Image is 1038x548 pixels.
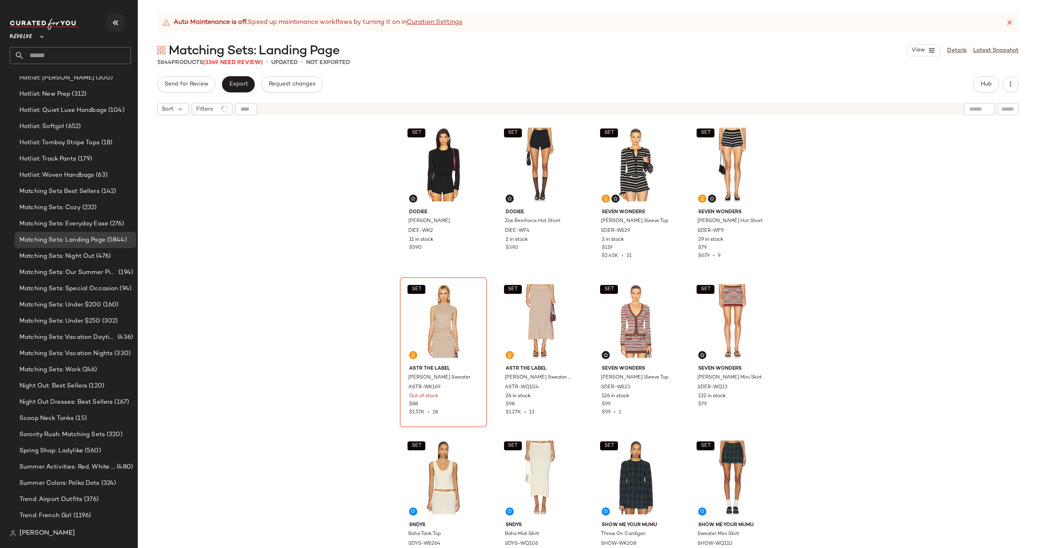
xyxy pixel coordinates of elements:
[19,479,100,488] span: Summer Colors: Polka Dots
[164,81,208,88] span: Send for Review
[19,235,105,245] span: Matching Sets: Landing Page
[603,353,608,357] img: svg%3e
[107,106,124,115] span: (104)
[19,171,94,180] span: Hotlist: Woven Handbags
[19,430,105,439] span: Sorority Rush: Matching Sets
[196,105,213,113] span: Filters
[19,219,108,229] span: Matching Sets: Everyday Ease
[980,81,992,88] span: Hub
[602,253,618,259] span: $2.45K
[506,410,521,415] span: $1.27K
[19,122,64,131] span: Hotlist: Softgirl
[19,300,101,310] span: Matching Sets: Under $200
[409,236,433,244] span: 11 in stock
[409,393,438,400] span: Out of stock
[697,227,724,235] span: SDER-WF9
[19,317,101,326] span: Matching Sets: Under $250
[604,287,614,292] span: SET
[506,393,531,400] span: 26 in stock
[602,209,670,216] span: SEVEN WONDERS
[698,393,726,400] span: 132 in stock
[626,253,632,259] span: 21
[19,333,116,342] span: Matching Sets: Vacation Daytime
[700,353,705,357] img: svg%3e
[697,540,733,548] span: SHOW-WQ110
[19,138,100,148] span: Hotlist: Tomboy Stripe Tops
[19,529,75,538] span: [PERSON_NAME]
[306,58,350,67] p: Not Exported
[116,333,133,342] span: (436)
[698,253,710,259] span: $679
[409,410,425,415] span: $1.57K
[229,81,248,88] span: Export
[19,446,83,456] span: Spring Shop: Ladylike
[157,58,263,67] div: Products
[911,47,925,54] span: View
[72,511,91,520] span: (1196)
[601,531,646,538] span: Throw On Cardigan
[19,252,94,261] span: Matching Sets: Night Out
[19,495,82,504] span: Trend: Airport Outfits
[222,76,255,92] button: Export
[619,410,621,415] span: 1
[698,244,707,252] span: $79
[506,401,515,408] span: $98
[108,219,124,229] span: (276)
[19,106,107,115] span: Hotlist: Quiet Luxe Handbags
[603,196,608,201] img: svg%3e
[262,76,322,92] button: Request changes
[19,381,87,391] span: Night Out: Best Sellers
[408,227,433,235] span: DIEE-WK2
[174,18,248,28] strong: Auto Maintenance is off.
[698,365,767,372] span: SEVEN WONDERS
[710,253,718,259] span: •
[700,287,710,292] span: SET
[499,437,581,518] img: SDYS-WQ106_V1.jpg
[87,381,104,391] span: (120)
[19,284,118,293] span: Matching Sets: Special Occasion
[613,196,618,201] img: svg%3e
[157,46,165,54] img: svg%3e
[505,384,539,391] span: ASTR-WQ104
[697,441,714,450] button: SET
[697,285,714,294] button: SET
[19,365,81,375] span: Matching Sets: Work
[162,18,462,28] div: Speed up maintenance workflows by turning it on in
[403,437,484,518] img: SDYS-WS264_V1.jpg
[271,58,298,67] p: updated
[505,227,530,235] span: DIEE-WF4
[19,90,70,99] span: Hotlist: New Prep
[407,18,462,28] a: Curation Settings
[506,365,574,372] span: ASTR the Label
[697,374,762,381] span: [PERSON_NAME] Mini Skirt
[19,398,113,407] span: Night Out Dresses: Best Sellers
[700,196,705,201] img: svg%3e
[618,253,626,259] span: •
[19,462,115,472] span: Summer Activities: Red, White & Cute
[157,60,172,66] span: 5844
[411,287,421,292] span: SET
[10,530,16,537] img: svg%3e
[505,374,573,381] span: [PERSON_NAME] Sweater Skirt
[700,443,710,449] span: SET
[115,462,133,472] span: (480)
[105,430,122,439] span: (320)
[409,401,418,408] span: $88
[403,280,484,362] img: ASTR-WK169_V1.jpg
[70,90,86,99] span: (312)
[100,479,116,488] span: (324)
[10,28,32,42] span: Revolve
[973,46,1019,55] a: Latest Snapshot
[602,393,629,400] span: 126 in stock
[698,236,723,244] span: 29 in stock
[604,443,614,449] span: SET
[600,441,618,450] button: SET
[506,209,574,216] span: Dodiee
[82,495,99,504] span: (376)
[117,268,133,277] span: (194)
[74,414,87,423] span: (15)
[947,46,967,55] a: Details
[19,187,100,196] span: Matching Sets Best Sellers
[604,130,614,136] span: SET
[94,252,111,261] span: (476)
